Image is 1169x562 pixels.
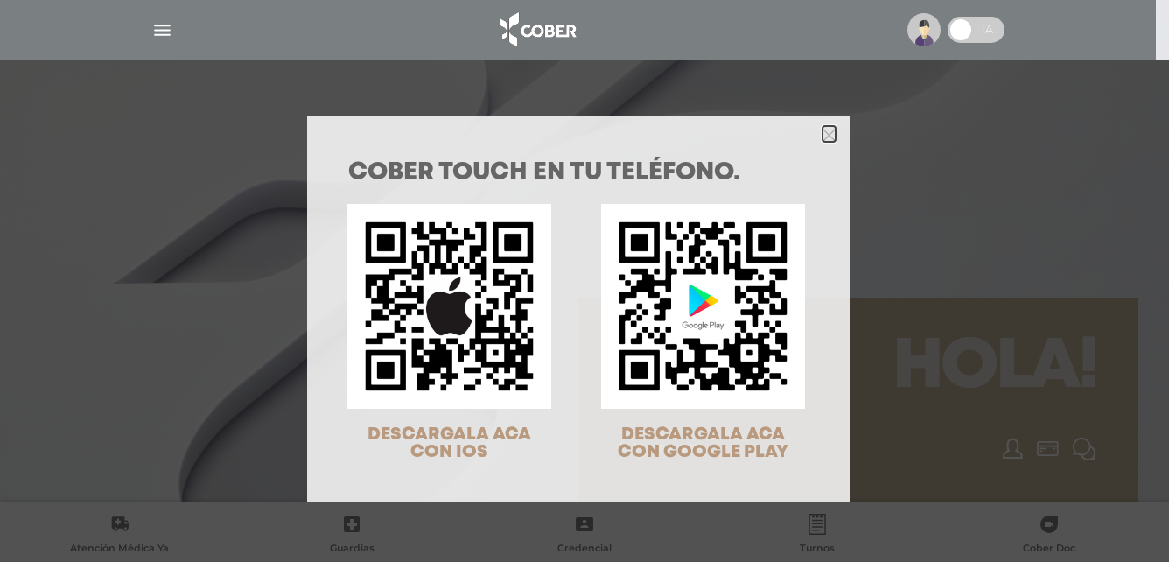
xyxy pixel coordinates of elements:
span: DESCARGALA ACA CON IOS [367,426,531,460]
img: qr-code [347,204,551,408]
img: qr-code [601,204,805,408]
button: Close [822,126,836,142]
h1: COBER TOUCH en tu teléfono. [348,161,808,186]
span: DESCARGALA ACA CON GOOGLE PLAY [618,426,788,460]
